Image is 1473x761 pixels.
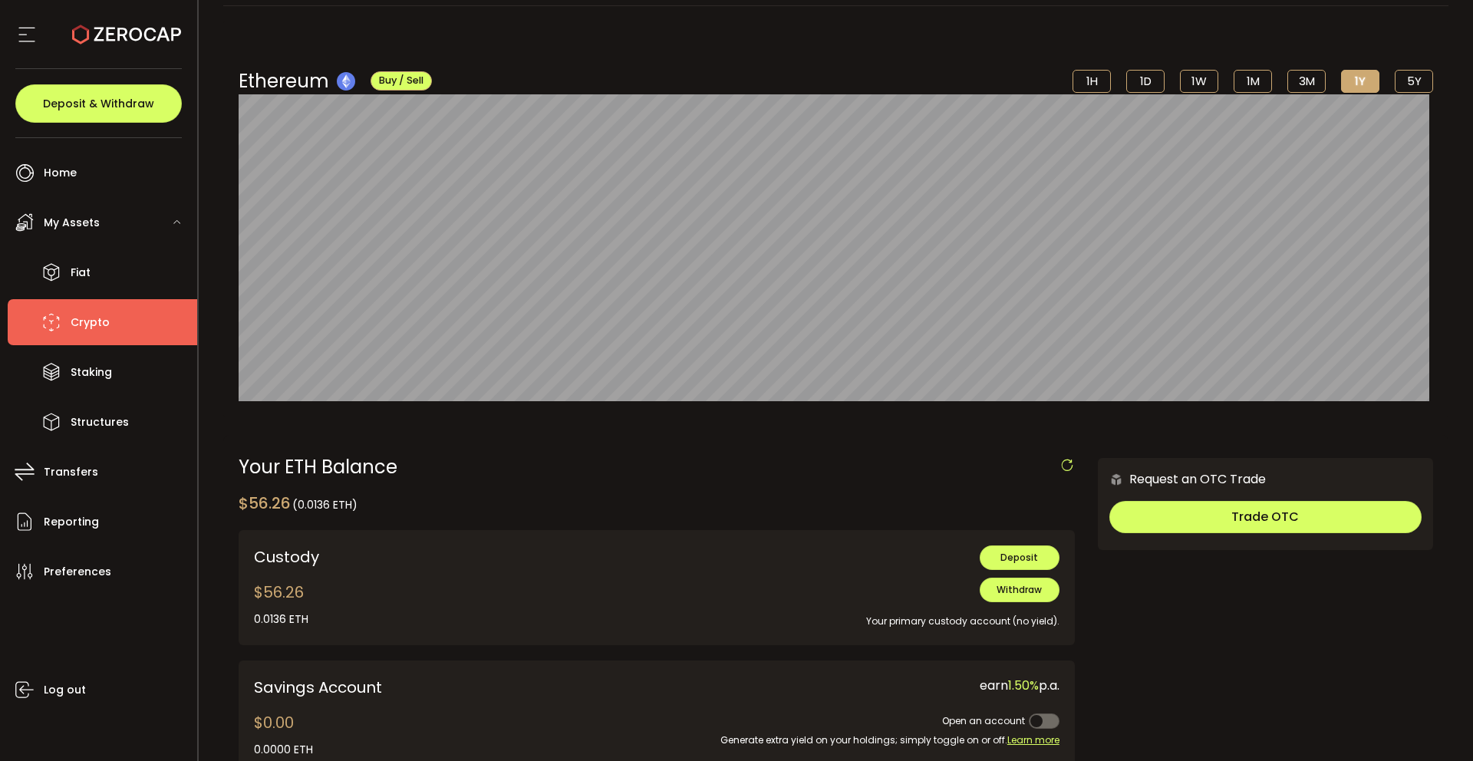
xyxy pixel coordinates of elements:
span: Withdraw [997,583,1042,596]
div: Generate extra yield on your holdings; simply toggle on or off. [668,733,1059,748]
div: Custody [254,545,576,568]
div: $0.00 [254,711,313,758]
span: Home [44,162,77,184]
button: Deposit & Withdraw [15,84,182,123]
span: earn p.a. [980,677,1059,694]
span: Structures [71,411,129,433]
button: Buy / Sell [371,71,432,91]
li: 1W [1180,70,1218,93]
img: 6nGpN7MZ9FLuBP83NiajKbTRY4UzlzQtBKtCrLLspmCkSvCZHBKvY3NxgQaT5JnOQREvtQ257bXeeSTueZfAPizblJ+Fe8JwA... [1109,473,1123,486]
span: My Assets [44,212,100,234]
span: Log out [44,679,86,701]
div: Ethereum [239,68,432,94]
span: Reporting [44,511,99,533]
li: 1D [1126,70,1165,93]
li: 3M [1287,70,1326,93]
span: Deposit [1000,551,1038,564]
span: Crypto [71,311,110,334]
button: Trade OTC [1109,501,1422,533]
span: Learn more [1007,733,1059,746]
div: 0.0000 ETH [254,742,313,758]
span: Transfers [44,461,98,483]
span: (0.0136 ETH) [292,497,358,512]
span: Trade OTC [1231,508,1299,525]
span: 1.50% [1008,677,1039,694]
li: 5Y [1395,70,1433,93]
div: $56.26 [254,581,308,628]
span: Deposit & Withdraw [43,98,154,109]
button: Withdraw [980,578,1059,602]
span: Buy / Sell [379,74,423,87]
div: Your primary custody account (no yield). [599,602,1059,629]
span: Open an account [942,714,1025,727]
div: $56.26 [239,492,358,515]
div: Your ETH Balance [239,458,1075,476]
div: Request an OTC Trade [1098,469,1266,489]
span: Preferences [44,561,111,583]
button: Deposit [980,545,1059,570]
li: 1Y [1341,70,1379,93]
div: Savings Account [254,676,645,699]
span: Fiat [71,262,91,284]
li: 1H [1073,70,1111,93]
span: Staking [71,361,112,384]
li: 1M [1234,70,1272,93]
iframe: Chat Widget [1396,687,1473,761]
div: 0.0136 ETH [254,611,308,628]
